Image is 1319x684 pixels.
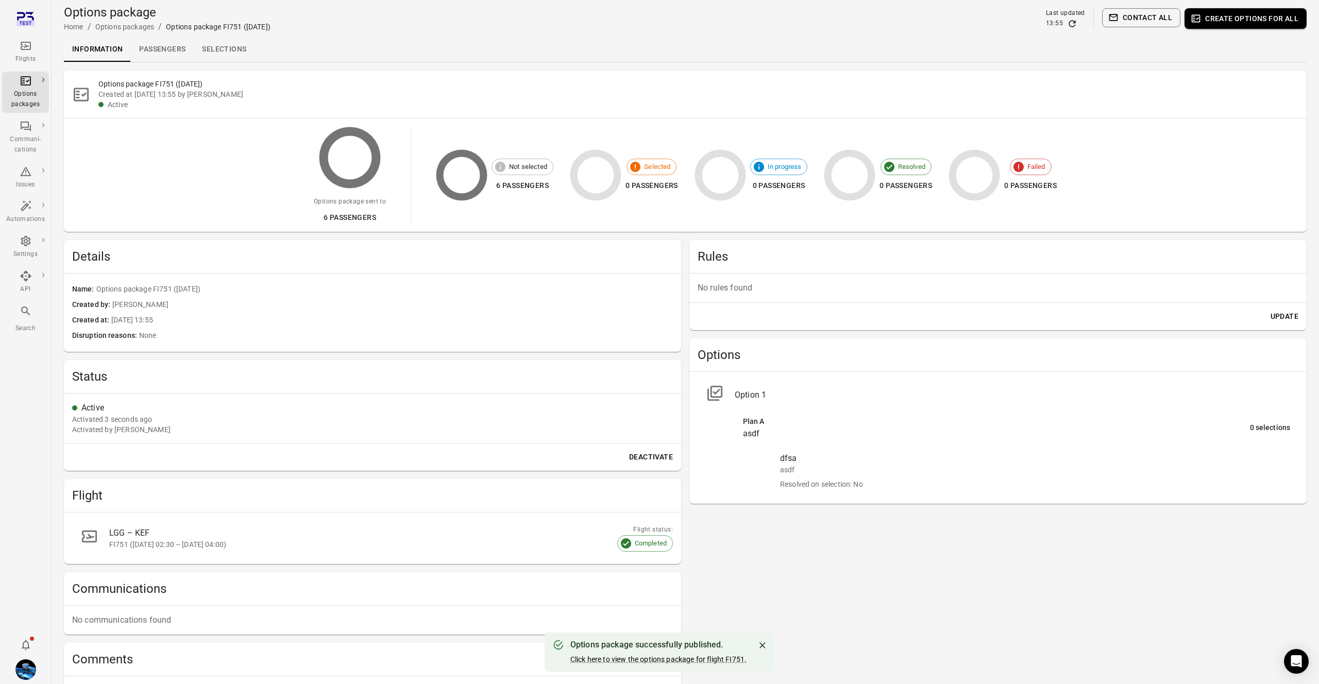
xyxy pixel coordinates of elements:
button: Notifications [15,635,36,655]
h2: Status [72,368,673,385]
h2: Communications [72,580,673,597]
div: Active [81,402,673,414]
h2: Details [72,248,673,265]
a: Click here to view the options package for flight FI751. [570,655,747,663]
div: Settings [6,249,45,260]
span: Options package FI751 ([DATE]) [96,284,673,295]
span: Disruption reasons [72,330,139,341]
span: [DATE] 13:55 [111,315,673,326]
div: 6 passengers [314,211,386,224]
div: 0 passengers [625,179,678,192]
li: / [88,21,91,33]
li: / [158,21,162,33]
div: Flights [6,54,45,64]
div: dfsa [780,452,1290,465]
a: Selections [194,37,255,62]
span: Resolved [892,162,931,172]
button: Refresh data [1067,19,1077,29]
span: [PERSON_NAME] [112,299,673,311]
div: 13:55 [1046,19,1063,29]
div: Issues [6,180,45,190]
div: Last updated [1046,8,1085,19]
div: Communi-cations [6,134,45,155]
a: Issues [2,162,49,193]
div: 25 Aug 2025 13:55 [72,414,152,424]
span: Created at [72,315,111,326]
div: Local navigation [64,37,1307,62]
a: Settings [2,232,49,263]
span: Name [72,284,96,295]
div: Options package successfully published. [570,639,747,651]
div: asdf [743,427,1250,440]
nav: Breadcrumbs [64,21,270,33]
button: Daníel Benediktsson [11,655,40,684]
a: Automations [2,197,49,228]
div: Resolved on selection: No [780,479,1290,489]
div: 0 passengers [880,179,932,192]
a: Options packages [2,72,49,113]
button: Deactivate [625,448,677,467]
div: Created at [DATE] 13:55 by [PERSON_NAME] [98,89,1298,99]
div: FI751 ([DATE] 02:30 – [DATE] 04:00) [109,539,648,550]
p: No communications found [72,614,673,626]
button: Update [1266,307,1303,326]
h1: Options package [64,4,270,21]
div: Option 1 [735,389,1290,401]
div: Plan A [743,416,1250,427]
span: Failed [1022,162,1051,172]
button: Search [2,302,49,336]
div: Automations [6,214,45,225]
p: No rules found [698,282,1298,294]
img: shutterstock-1708408498.jpg [15,659,36,680]
span: In progress [762,162,807,172]
h2: Rules [698,248,1298,265]
span: Completed [629,538,672,549]
div: Search [6,323,45,334]
a: Flights [2,37,49,67]
button: Close [755,638,770,653]
div: Activated by [PERSON_NAME] [72,424,171,435]
a: Home [64,23,83,31]
div: Options package sent to [314,197,386,207]
div: Flight status: [617,525,673,535]
div: Options package FI751 ([DATE]) [166,22,270,32]
a: LGG – KEFFI751 ([DATE] 02:30 – [DATE] 04:00) [72,521,673,556]
a: Communi-cations [2,117,49,158]
div: API [6,284,45,295]
span: Selected [638,162,676,172]
div: asdf [780,465,1290,475]
div: 0 passengers [1004,179,1057,192]
a: Options packages [95,23,154,31]
div: 6 passengers [492,179,553,192]
h2: Options package FI751 ([DATE]) [98,79,1298,89]
div: Open Intercom Messenger [1284,649,1309,674]
button: Contact all [1102,8,1180,27]
a: API [2,267,49,298]
a: Passengers [131,37,194,62]
span: None [139,330,673,341]
span: Not selected [503,162,553,172]
div: Active [108,99,1298,110]
div: 0 selections [1250,422,1290,434]
div: LGG – KEF [109,527,648,539]
div: Options packages [6,89,45,110]
button: Create options for all [1185,8,1307,29]
h2: Flight [72,487,673,504]
div: 0 passengers [750,179,808,192]
h2: Comments [72,651,656,668]
h2: Options [698,347,1298,363]
a: Information [64,37,131,62]
span: Created by [72,299,112,311]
